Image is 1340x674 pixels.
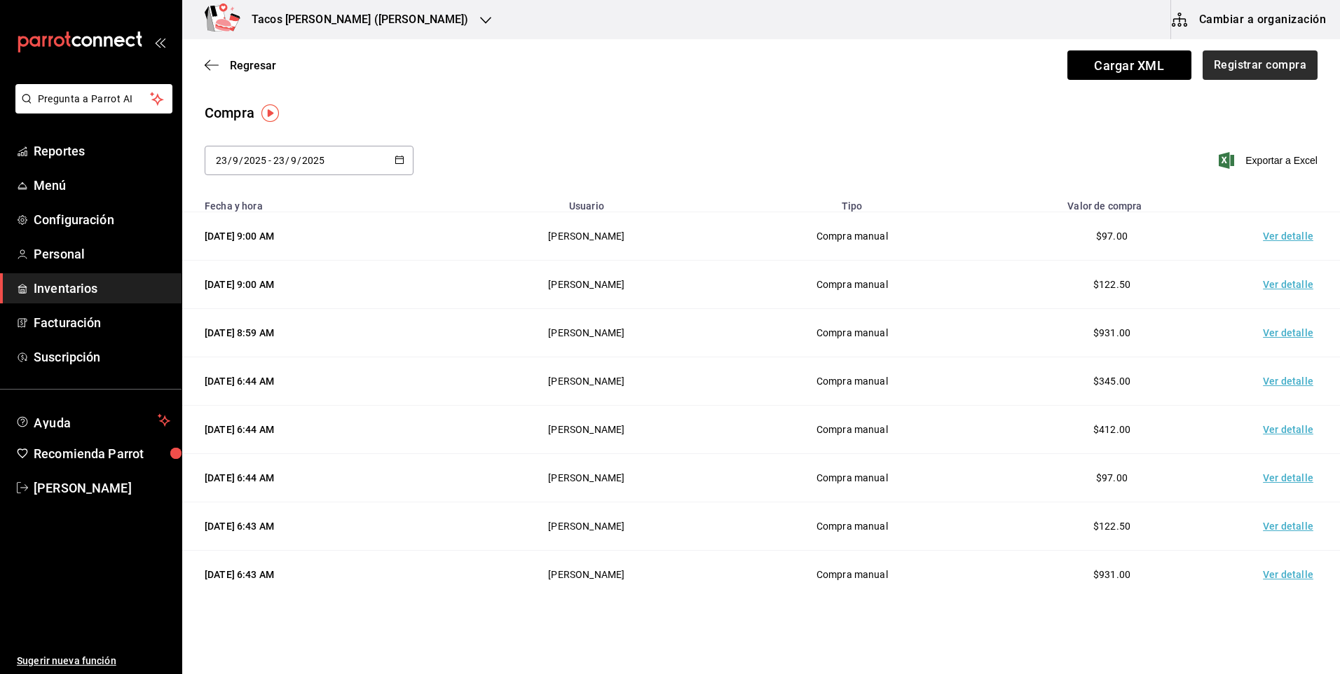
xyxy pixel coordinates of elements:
span: $122.50 [1093,521,1130,532]
td: Compra manual [723,454,982,502]
button: open_drawer_menu [154,36,165,48]
td: [PERSON_NAME] [451,261,723,309]
span: Menú [34,176,170,195]
input: Month [290,155,297,166]
span: $122.50 [1093,279,1130,290]
span: Recomienda Parrot [34,444,170,463]
th: Usuario [451,192,723,212]
span: Cargar XML [1067,50,1191,80]
button: Exportar a Excel [1222,152,1318,169]
span: / [297,155,301,166]
td: Compra manual [723,212,982,261]
td: Compra manual [723,406,982,454]
span: / [228,155,232,166]
td: [PERSON_NAME] [451,406,723,454]
span: Pregunta a Parrot AI [38,92,151,106]
span: / [239,155,243,166]
td: Ver detalle [1242,454,1340,502]
span: Ayuda [34,412,152,429]
span: $97.00 [1096,231,1128,242]
span: Sugerir nueva función [17,654,170,668]
div: [DATE] 6:43 AM [205,519,434,533]
th: Fecha y hora [182,192,451,212]
div: [DATE] 8:59 AM [205,326,434,340]
td: Ver detalle [1242,309,1340,357]
span: $97.00 [1096,472,1128,483]
td: Compra manual [723,357,982,406]
span: $412.00 [1093,424,1130,435]
td: Ver detalle [1242,406,1340,454]
span: / [285,155,289,166]
td: [PERSON_NAME] [451,212,723,261]
td: [PERSON_NAME] [451,551,723,599]
div: [DATE] 6:44 AM [205,422,434,436]
td: Ver detalle [1242,261,1340,309]
div: [DATE] 9:00 AM [205,229,434,243]
td: Compra manual [723,551,982,599]
span: Suscripción [34,348,170,366]
input: Day [273,155,285,166]
div: [DATE] 6:44 AM [205,471,434,485]
div: [DATE] 6:43 AM [205,568,434,582]
img: Tooltip marker [261,104,279,122]
button: Pregunta a Parrot AI [15,84,172,114]
span: - [268,155,271,166]
td: Ver detalle [1242,212,1340,261]
span: Reportes [34,142,170,160]
span: $931.00 [1093,569,1130,580]
div: [DATE] 6:44 AM [205,374,434,388]
th: Valor de compra [982,192,1242,212]
span: Personal [34,245,170,263]
td: [PERSON_NAME] [451,357,723,406]
td: Compra manual [723,261,982,309]
td: Ver detalle [1242,502,1340,551]
td: [PERSON_NAME] [451,454,723,502]
th: Tipo [723,192,982,212]
span: Regresar [230,59,276,72]
span: Facturación [34,313,170,332]
span: $931.00 [1093,327,1130,338]
td: Compra manual [723,502,982,551]
input: Day [215,155,228,166]
span: [PERSON_NAME] [34,479,170,497]
a: Pregunta a Parrot AI [10,102,172,116]
td: Compra manual [723,309,982,357]
td: Ver detalle [1242,357,1340,406]
span: $345.00 [1093,376,1130,387]
button: Registrar compra [1203,50,1318,80]
span: Inventarios [34,279,170,298]
div: Compra [205,102,254,123]
td: [PERSON_NAME] [451,309,723,357]
input: Year [243,155,267,166]
div: [DATE] 9:00 AM [205,277,434,291]
input: Year [301,155,325,166]
td: Ver detalle [1242,551,1340,599]
button: Regresar [205,59,276,72]
input: Month [232,155,239,166]
td: [PERSON_NAME] [451,502,723,551]
h3: Tacos [PERSON_NAME] ([PERSON_NAME]) [240,11,469,28]
span: Configuración [34,210,170,229]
